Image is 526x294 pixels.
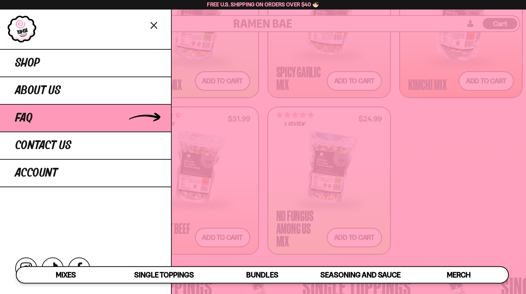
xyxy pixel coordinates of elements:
[213,267,311,283] a: Bundles
[15,139,71,152] span: Contact Us
[246,270,278,279] span: Bundles
[311,267,409,283] a: Seasoning and Sauce
[17,267,115,283] a: Mixes
[148,19,160,31] button: Close menu
[207,1,319,8] span: Free U.S. Shipping on Orders over $40 🍜
[56,270,76,279] span: Mixes
[410,267,508,283] a: Merch
[134,270,194,279] span: Single Toppings
[15,167,58,179] span: Account
[447,270,471,279] span: Merch
[15,112,32,124] span: FAQ
[115,267,213,283] a: Single Toppings
[15,84,61,97] span: About Us
[15,57,40,69] span: Shop
[320,270,401,279] span: Seasoning and Sauce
